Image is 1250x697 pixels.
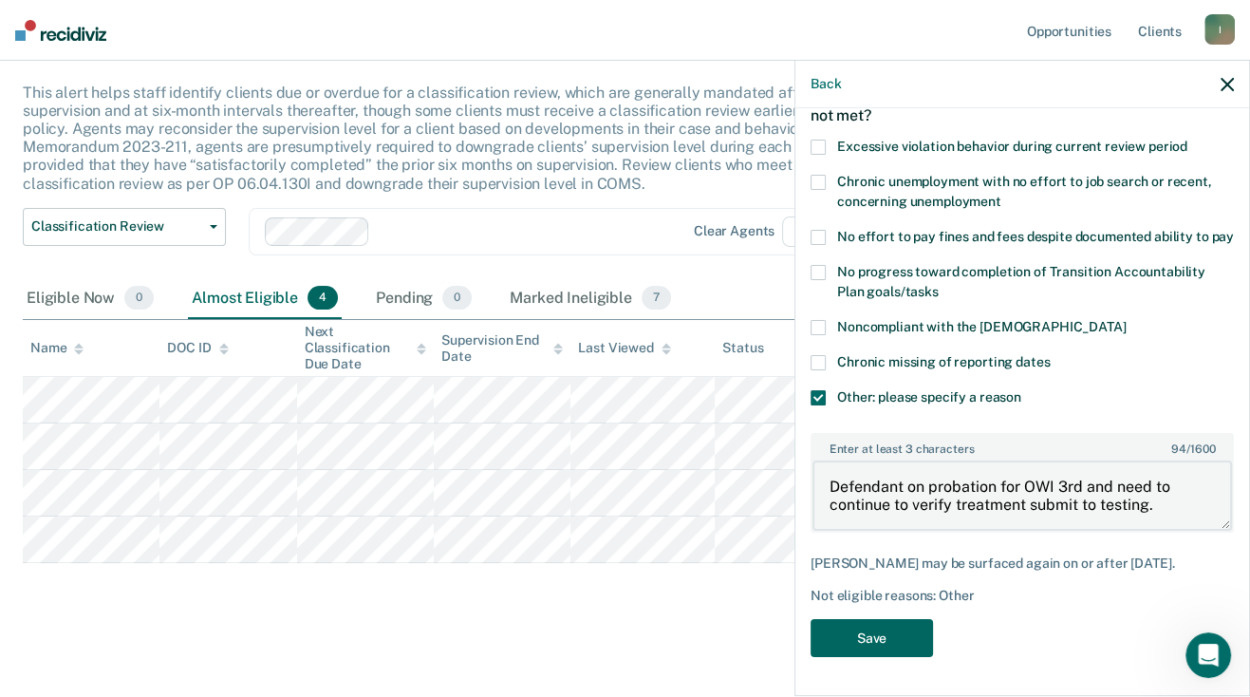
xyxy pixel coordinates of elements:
span: / 1600 [1171,443,1215,456]
span: Noncompliant with the [DEMOGRAPHIC_DATA] [837,319,1126,334]
span: 7 [642,286,671,311]
button: Back [811,76,841,92]
div: Marked Ineligible [506,278,675,320]
p: This alert helps staff identify clients due or overdue for a classification review, which are gen... [23,84,945,193]
label: Enter at least 3 characters [812,435,1232,456]
textarea: Defendant on probation for OWI 3rd and need to continue to verify treatment submit to testing. [812,461,1232,531]
div: Not eligible reasons: Other [811,588,1234,604]
span: 0 [442,286,472,311]
img: Recidiviz [15,20,106,41]
div: Eligible Now [23,278,158,320]
div: DOC ID [167,340,228,356]
div: Almost Eligible [188,278,342,320]
div: Supervision End Date [441,332,563,365]
iframe: Intercom live chat [1185,632,1231,678]
span: 94 [1171,443,1186,456]
span: No progress toward completion of Transition Accountability Plan goals/tasks [837,264,1205,299]
button: Save [811,619,933,658]
span: Chronic unemployment with no effort to job search or recent, concerning unemployment [837,174,1212,209]
div: Last Viewed [578,340,670,356]
div: Pending [372,278,476,320]
div: Next Classification Due Date [305,324,426,371]
span: 0 [124,286,154,311]
span: D8 [782,217,842,247]
div: Status [722,340,763,356]
span: Classification Review [31,218,202,235]
span: 4 [308,286,338,311]
div: I [1204,14,1235,45]
span: Other: please specify a reason [837,389,1021,405]
div: Clear agents [694,223,774,239]
div: Name [30,340,84,356]
span: Excessive violation behavior during current review period [837,139,1187,154]
div: [PERSON_NAME] may be surfaced again on or after [DATE]. [811,556,1234,572]
span: No effort to pay fines and fees despite documented ability to pay [837,229,1234,244]
span: Chronic missing of reporting dates [837,354,1050,369]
